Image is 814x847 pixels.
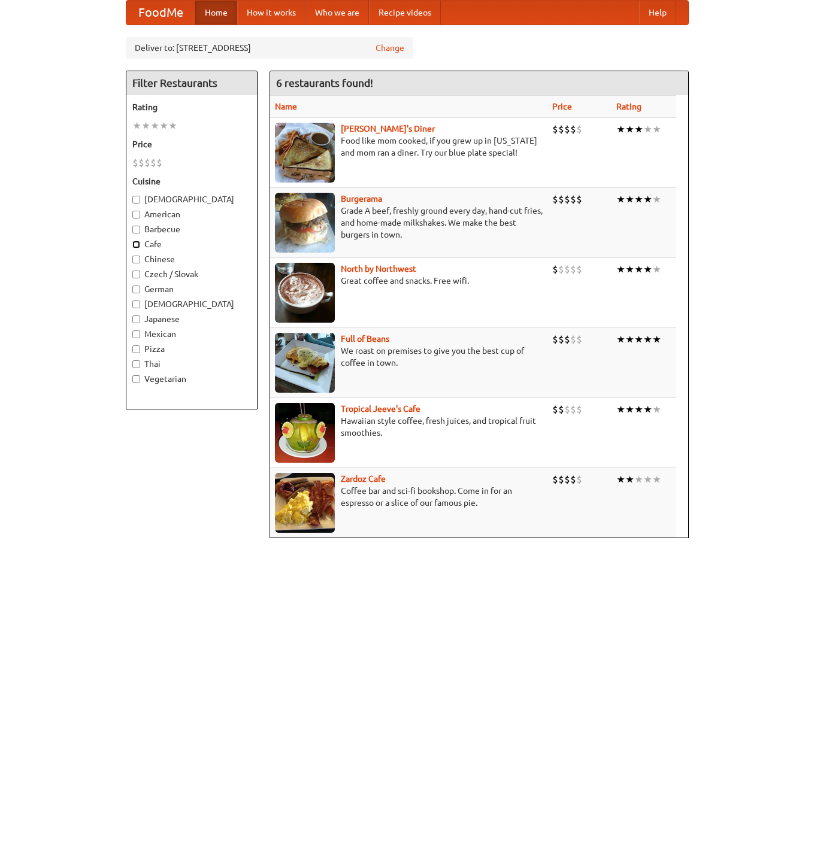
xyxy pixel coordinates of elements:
[341,404,420,414] a: Tropical Jeeve's Cafe
[634,403,643,416] li: ★
[564,123,570,136] li: $
[625,333,634,346] li: ★
[652,193,661,206] li: ★
[156,156,162,169] li: $
[552,403,558,416] li: $
[570,193,576,206] li: $
[132,211,140,218] input: American
[132,313,251,325] label: Japanese
[132,253,251,265] label: Chinese
[552,473,558,486] li: $
[552,333,558,346] li: $
[558,193,564,206] li: $
[126,71,257,95] h4: Filter Restaurants
[341,474,386,484] b: Zardoz Cafe
[132,360,140,368] input: Thai
[576,333,582,346] li: $
[564,263,570,276] li: $
[616,263,625,276] li: ★
[558,263,564,276] li: $
[643,403,652,416] li: ★
[564,473,570,486] li: $
[576,263,582,276] li: $
[570,403,576,416] li: $
[132,283,251,295] label: German
[643,333,652,346] li: ★
[576,403,582,416] li: $
[625,403,634,416] li: ★
[552,123,558,136] li: $
[643,123,652,136] li: ★
[625,263,634,276] li: ★
[141,119,150,132] li: ★
[132,268,251,280] label: Czech / Slovak
[634,473,643,486] li: ★
[275,193,335,253] img: burgerama.jpg
[132,315,140,323] input: Japanese
[305,1,369,25] a: Who we are
[132,196,140,204] input: [DEMOGRAPHIC_DATA]
[132,328,251,340] label: Mexican
[616,102,641,111] a: Rating
[132,343,251,355] label: Pizza
[652,263,661,276] li: ★
[652,333,661,346] li: ★
[558,403,564,416] li: $
[652,123,661,136] li: ★
[132,271,140,278] input: Czech / Slovak
[634,123,643,136] li: ★
[159,119,168,132] li: ★
[275,263,335,323] img: north.jpg
[616,333,625,346] li: ★
[132,226,140,233] input: Barbecue
[275,333,335,393] img: beans.jpg
[126,37,413,59] div: Deliver to: [STREET_ADDRESS]
[132,156,138,169] li: $
[132,373,251,385] label: Vegetarian
[275,485,543,509] p: Coffee bar and sci-fi bookshop. Come in for an espresso or a slice of our famous pie.
[552,193,558,206] li: $
[132,193,251,205] label: [DEMOGRAPHIC_DATA]
[576,473,582,486] li: $
[558,473,564,486] li: $
[652,403,661,416] li: ★
[639,1,676,25] a: Help
[132,358,251,370] label: Thai
[570,123,576,136] li: $
[275,415,543,439] p: Hawaiian style coffee, fresh juices, and tropical fruit smoothies.
[576,193,582,206] li: $
[132,238,251,250] label: Cafe
[643,473,652,486] li: ★
[275,102,297,111] a: Name
[558,333,564,346] li: $
[558,123,564,136] li: $
[275,345,543,369] p: We roast on premises to give you the best cup of coffee in town.
[625,123,634,136] li: ★
[132,223,251,235] label: Barbecue
[132,375,140,383] input: Vegetarian
[237,1,305,25] a: How it works
[652,473,661,486] li: ★
[275,205,543,241] p: Grade A beef, freshly ground every day, hand-cut fries, and home-made milkshakes. We make the bes...
[341,334,389,344] a: Full of Beans
[275,123,335,183] img: sallys.jpg
[275,473,335,533] img: zardoz.jpg
[634,263,643,276] li: ★
[570,473,576,486] li: $
[275,275,543,287] p: Great coffee and snacks. Free wifi.
[564,193,570,206] li: $
[341,124,435,133] b: [PERSON_NAME]'s Diner
[341,194,382,204] b: Burgerama
[132,175,251,187] h5: Cuisine
[643,263,652,276] li: ★
[132,300,140,308] input: [DEMOGRAPHIC_DATA]
[132,208,251,220] label: American
[570,333,576,346] li: $
[576,123,582,136] li: $
[625,193,634,206] li: ★
[195,1,237,25] a: Home
[132,101,251,113] h5: Rating
[138,156,144,169] li: $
